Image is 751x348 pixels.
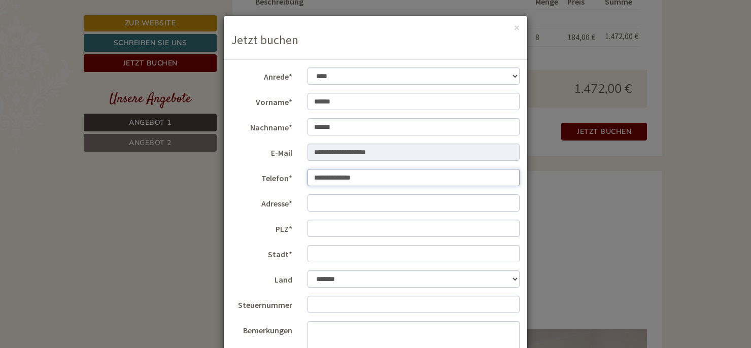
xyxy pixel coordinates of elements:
[224,93,300,108] label: Vorname*
[224,118,300,133] label: Nachname*
[224,194,300,210] label: Adresse*
[8,27,161,58] div: Guten Tag, wie können wir Ihnen helfen?
[224,270,300,286] label: Land
[514,22,520,33] button: ×
[224,144,300,159] label: E-Mail
[15,49,156,56] small: 11:25
[231,33,520,47] h3: Jetzt buchen
[169,8,231,25] div: Donnerstag
[224,296,300,311] label: Steuernummer
[339,267,400,285] button: Senden
[224,169,300,184] label: Telefon*
[224,321,300,336] label: Bemerkungen
[15,29,156,38] div: [GEOGRAPHIC_DATA]
[224,67,300,83] label: Anrede*
[224,245,300,260] label: Stadt*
